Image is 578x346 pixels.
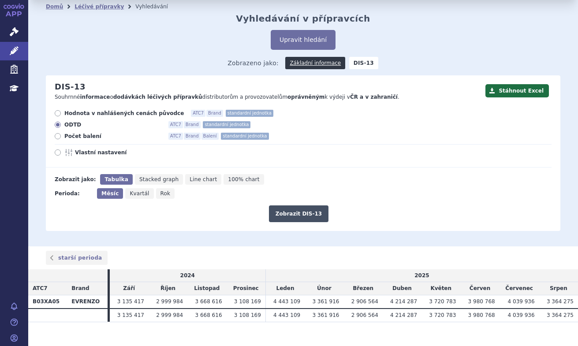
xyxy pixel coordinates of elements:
h2: DIS-13 [55,82,86,92]
span: Vlastní nastavení [75,149,172,156]
span: ATC7 [168,121,183,128]
span: 2 906 564 [351,298,378,305]
span: ODTD [64,121,161,128]
span: Kvartál [130,190,149,197]
td: Září [110,282,149,295]
span: 3 980 768 [468,298,495,305]
td: 2024 [110,269,266,282]
span: 3 668 616 [195,312,222,318]
td: Listopad [187,282,226,295]
span: 4 214 287 [390,298,417,305]
span: Tabulka [104,176,128,182]
span: ATC7 [168,133,183,140]
button: Upravit hledání [271,30,336,50]
span: 3 364 275 [547,298,574,305]
td: Červenec [500,282,539,295]
td: Prosinec [227,282,266,295]
span: 4 443 109 [273,312,300,318]
span: 2 999 984 [156,298,183,305]
span: 3 364 275 [547,312,574,318]
p: Souhrnné o distributorům a provozovatelům k výdeji v . [55,93,481,101]
a: Základní informace [285,57,345,69]
h2: Vyhledávání v přípravcích [236,13,370,24]
span: 100% chart [228,176,259,182]
span: 4 039 936 [508,298,535,305]
span: 2 906 564 [351,312,378,318]
span: Hodnota v nahlášených cenách původce [64,110,184,117]
span: 3 108 169 [234,298,261,305]
td: Leden [265,282,305,295]
span: ATC7 [33,285,48,291]
strong: ČR a v zahraničí [350,94,398,100]
span: standardní jednotka [203,121,250,128]
strong: dodávkách léčivých přípravků [113,94,202,100]
div: Zobrazit jako: [55,174,96,185]
td: Květen [421,282,460,295]
td: 2025 [265,269,578,282]
button: Stáhnout Excel [485,84,549,97]
span: standardní jednotka [226,110,273,117]
button: Zobrazit DIS-13 [269,205,328,222]
span: 4 039 936 [508,312,535,318]
span: ATC7 [191,110,205,117]
div: Perioda: [55,188,93,199]
span: 2 999 984 [156,312,183,318]
span: 4 214 287 [390,312,417,318]
span: Brand [206,110,223,117]
th: EVRENZO [67,295,107,309]
span: Brand [184,133,201,140]
td: Březen [343,282,382,295]
th: B03XA05 [28,295,67,309]
span: Line chart [190,176,217,182]
span: 3 135 417 [117,312,144,318]
span: standardní jednotka [221,133,268,140]
span: 3 668 616 [195,298,222,305]
span: Balení [201,133,219,140]
td: Říjen [149,282,187,295]
span: 3 135 417 [117,298,144,305]
td: Srpen [539,282,578,295]
span: 3 980 768 [468,312,495,318]
span: 3 361 916 [312,298,339,305]
td: Červen [460,282,499,295]
a: Domů [46,4,63,10]
strong: DIS-13 [349,57,378,69]
a: starší perioda [46,251,108,265]
td: Duben [383,282,421,295]
span: 3 108 169 [234,312,261,318]
span: Stacked graph [139,176,179,182]
strong: informace [80,94,110,100]
td: Únor [305,282,343,295]
span: 3 720 783 [429,312,456,318]
span: Rok [160,190,171,197]
span: Zobrazeno jako: [227,57,279,69]
span: Brand [184,121,201,128]
span: Brand [71,285,89,291]
span: 3 720 783 [429,298,456,305]
span: Měsíc [101,190,119,197]
span: 4 443 109 [273,298,300,305]
strong: oprávněným [287,94,324,100]
span: 3 361 916 [312,312,339,318]
a: Léčivé přípravky [75,4,124,10]
span: Počet balení [64,133,161,140]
